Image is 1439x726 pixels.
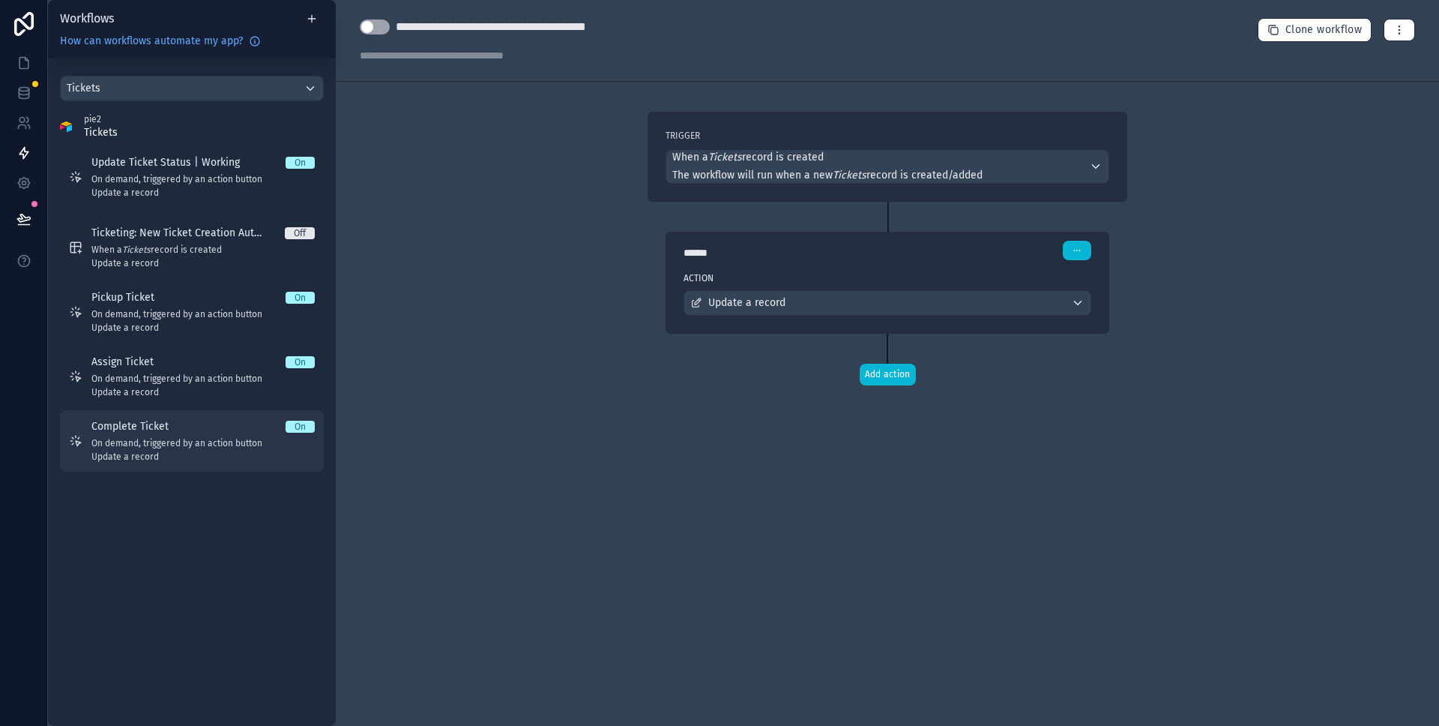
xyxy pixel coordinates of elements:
span: How can workflows automate my app? [60,34,243,49]
span: Ticketing: New Ticket Creation Automations [91,226,285,241]
span: Tickets [67,81,100,96]
a: Assign TicketOnOn demand, triggered by an action buttonUpdate a record [60,346,324,407]
span: Complete Ticket [91,419,187,434]
span: Update a record [91,257,315,269]
div: On [295,157,306,169]
div: Off [294,227,306,239]
span: Pickup Ticket [91,290,172,305]
label: Action [684,272,1091,284]
span: The workflow will run when a new record is created/added [672,169,983,181]
a: Pickup TicketOnOn demand, triggered by an action buttonUpdate a record [60,281,324,343]
div: scrollable content [48,58,336,726]
div: On [295,356,306,368]
span: Update a record [91,187,315,199]
div: On [295,292,306,304]
span: Update a record [91,451,315,463]
em: Tickets [122,244,151,255]
span: On demand, triggered by an action button [91,308,315,320]
span: When a record is created [91,244,315,256]
span: Clone workflow [1285,23,1362,37]
span: On demand, triggered by an action button [91,173,315,185]
button: When aTicketsrecord is createdThe workflow will run when a newTicketsrecord is created/added [666,149,1109,184]
div: On [295,421,306,433]
span: Workflows [60,11,114,25]
span: Update a record [91,386,315,398]
span: pie2 [84,113,118,125]
a: Complete TicketOnOn demand, triggered by an action buttonUpdate a record [60,410,324,472]
img: Airtable Logo [60,121,72,133]
em: Tickets [833,169,866,181]
span: Tickets [84,125,118,140]
span: Update Ticket Status | Working [91,155,258,170]
button: Clone workflow [1258,18,1372,42]
span: When a record is created [672,150,824,165]
span: On demand, triggered by an action button [91,437,315,449]
span: On demand, triggered by an action button [91,373,315,385]
span: Assign Ticket [91,355,172,370]
span: Update a record [91,322,315,334]
button: Add action [860,364,916,385]
span: Update a record [708,295,785,310]
label: Trigger [666,130,1109,142]
button: Tickets [60,76,324,101]
em: Tickets [708,151,742,163]
a: Ticketing: New Ticket Creation AutomationsOffWhen aTicketsrecord is createdUpdate a record [60,217,324,278]
button: Update a record [684,290,1091,316]
a: Update Ticket Status | WorkingOnOn demand, triggered by an action buttonUpdate a record [60,146,324,208]
a: How can workflows automate my app? [54,34,267,49]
